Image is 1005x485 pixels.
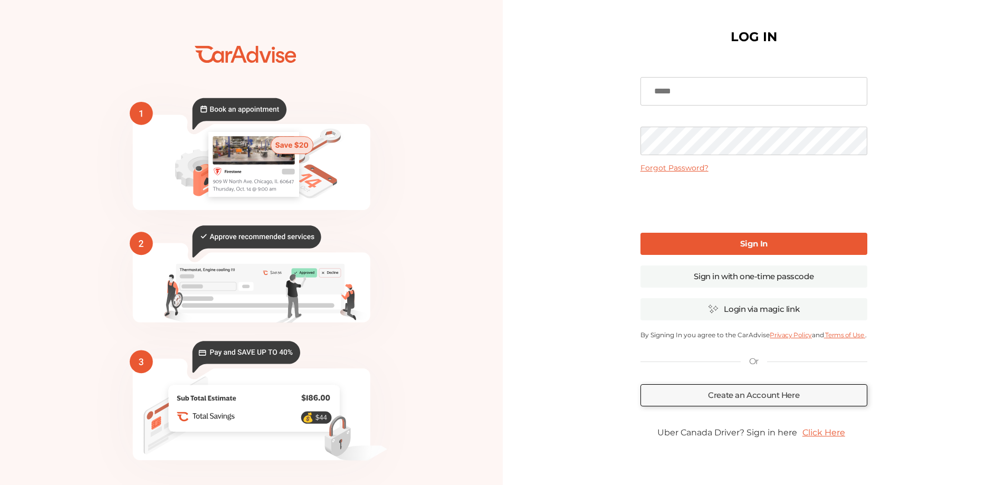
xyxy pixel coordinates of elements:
p: By Signing In you agree to the CarAdvise and . [640,331,867,339]
a: Forgot Password? [640,163,709,173]
a: Create an Account Here [640,384,867,406]
img: magic_icon.32c66aac.svg [708,304,719,314]
b: Sign In [740,239,768,249]
a: Click Here [797,422,850,443]
a: Terms of Use [824,331,865,339]
text: 💰 [302,412,314,423]
iframe: reCAPTCHA [674,181,834,222]
a: Login via magic link [640,298,867,320]
p: Or [749,356,759,367]
span: Uber Canada Driver? Sign in here [657,427,797,438]
h1: LOG IN [731,32,777,42]
a: Sign in with one-time passcode [640,265,867,288]
a: Sign In [640,233,867,255]
a: Privacy Policy [770,331,811,339]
